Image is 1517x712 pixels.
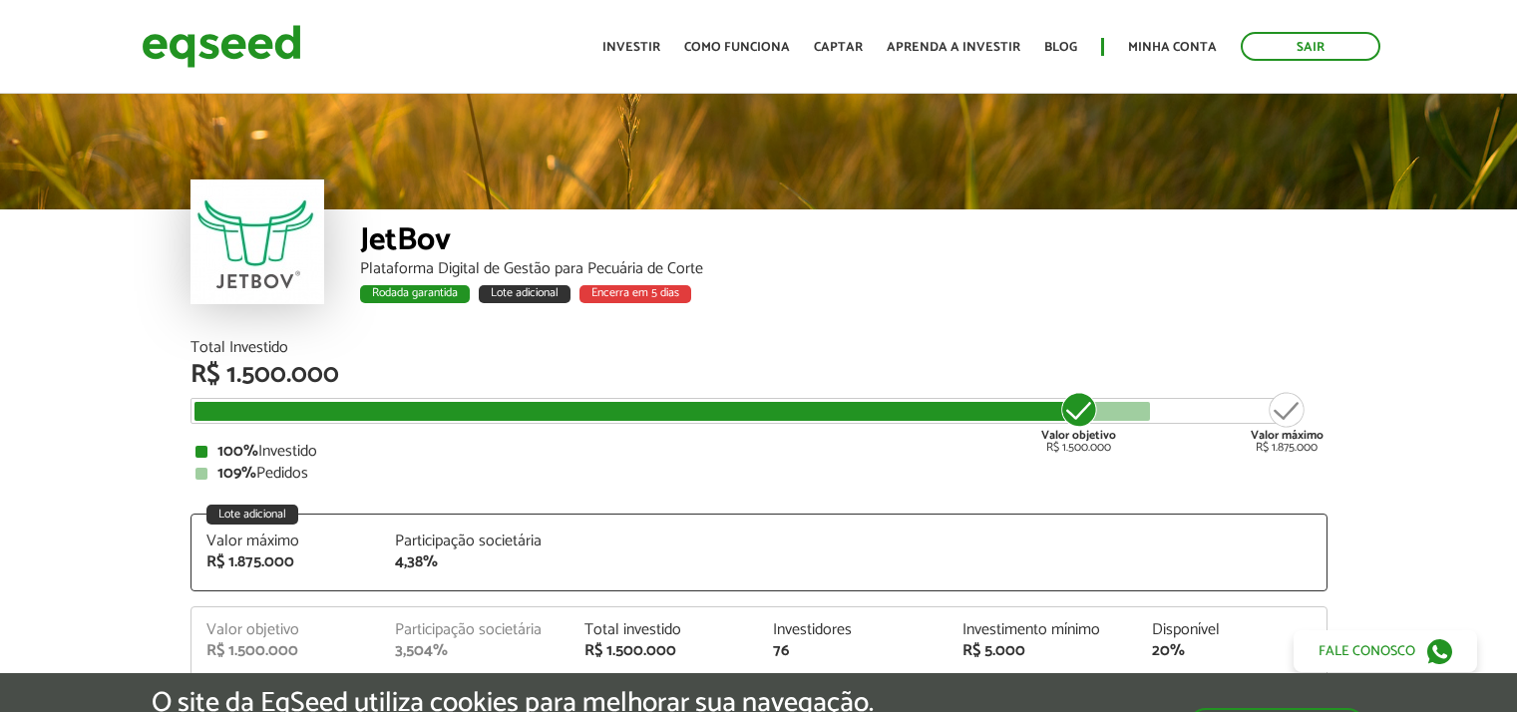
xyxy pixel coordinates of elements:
[395,622,555,638] div: Participação societária
[1041,426,1116,445] strong: Valor objetivo
[1251,390,1324,454] div: R$ 1.875.000
[395,643,555,659] div: 3,504%
[190,340,1327,356] div: Total Investido
[206,534,366,549] div: Valor máximo
[395,534,555,549] div: Participação societária
[206,505,298,525] div: Lote adicional
[206,643,366,659] div: R$ 1.500.000
[360,285,470,303] div: Rodada garantida
[479,285,570,303] div: Lote adicional
[360,261,1327,277] div: Plataforma Digital de Gestão para Pecuária de Corte
[962,622,1122,638] div: Investimento mínimo
[1044,41,1077,54] a: Blog
[887,41,1020,54] a: Aprenda a investir
[195,444,1323,460] div: Investido
[584,622,744,638] div: Total investido
[217,438,258,465] strong: 100%
[142,20,301,73] img: EqSeed
[684,41,790,54] a: Como funciona
[217,460,256,487] strong: 109%
[395,554,555,570] div: 4,38%
[1128,41,1217,54] a: Minha conta
[584,643,744,659] div: R$ 1.500.000
[360,224,1327,261] div: JetBov
[962,643,1122,659] div: R$ 5.000
[1041,390,1116,454] div: R$ 1.500.000
[1152,622,1312,638] div: Disponível
[206,554,366,570] div: R$ 1.875.000
[1241,32,1380,61] a: Sair
[1251,426,1324,445] strong: Valor máximo
[814,41,863,54] a: Captar
[195,466,1323,482] div: Pedidos
[190,362,1327,388] div: R$ 1.500.000
[773,622,933,638] div: Investidores
[1294,630,1477,672] a: Fale conosco
[206,622,366,638] div: Valor objetivo
[602,41,660,54] a: Investir
[579,285,691,303] div: Encerra em 5 dias
[773,643,933,659] div: 76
